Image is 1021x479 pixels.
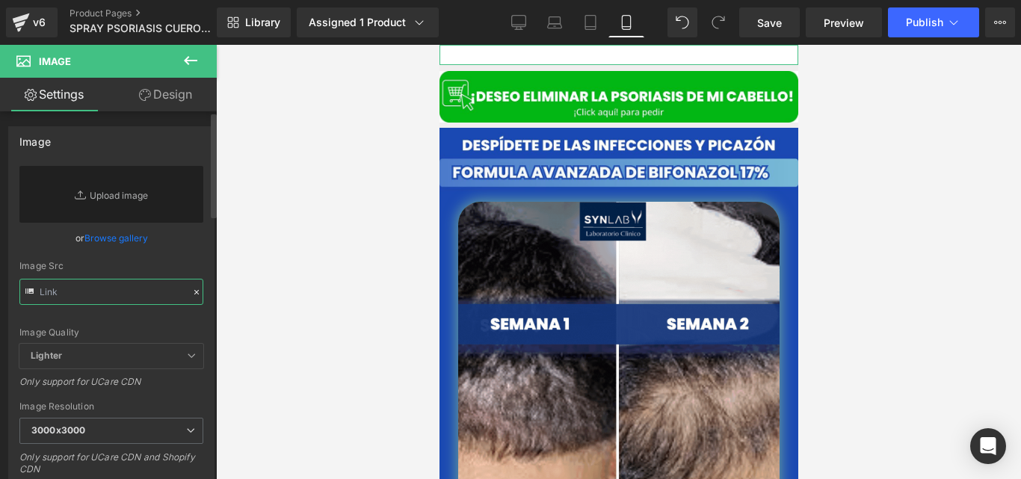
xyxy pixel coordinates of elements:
button: Redo [703,7,733,37]
a: Preview [806,7,882,37]
input: Link [19,279,203,305]
a: Mobile [608,7,644,37]
div: Image Quality [19,327,203,338]
a: v6 [6,7,58,37]
div: v6 [30,13,49,32]
div: Image Src [19,261,203,271]
button: Undo [667,7,697,37]
span: Publish [906,16,943,28]
a: Tablet [573,7,608,37]
span: SPRAY PSORIASIS CUERO CABELLUDO [70,22,213,34]
a: Desktop [501,7,537,37]
b: Lighter [31,350,62,361]
div: Image [19,127,51,148]
span: Image [39,55,71,67]
a: Browse gallery [84,225,148,251]
div: Open Intercom Messenger [970,428,1006,464]
span: Save [757,15,782,31]
a: Design [111,78,220,111]
a: Laptop [537,7,573,37]
b: 3000x3000 [31,424,85,436]
div: Assigned 1 Product [309,15,427,30]
span: Preview [824,15,864,31]
div: or [19,230,203,246]
button: More [985,7,1015,37]
div: Only support for UCare CDN [19,376,203,398]
button: Publish [888,7,979,37]
a: Product Pages [70,7,241,19]
a: New Library [217,7,291,37]
div: Image Resolution [19,401,203,412]
span: Library [245,16,280,29]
